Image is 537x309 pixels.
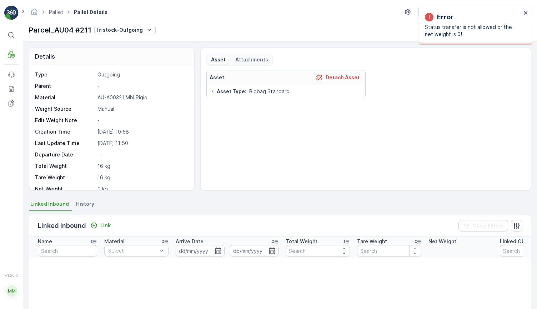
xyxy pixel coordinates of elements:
p: Last Update Time [35,140,95,147]
p: Parcel_AU04 #211 [29,25,91,35]
span: Asset Type : [217,88,246,95]
p: Tare Weight [35,174,95,181]
p: Link [100,222,111,229]
button: close [523,10,528,17]
p: AU-A0032 I Mbl Rigid [97,94,187,101]
div: MM [6,285,17,297]
button: Terracycle-AU04 - Sendable(+10:00) [418,6,531,19]
button: MM [4,279,19,303]
p: - [97,83,187,90]
p: - [97,117,187,124]
button: In stock-Outgoing [94,26,156,34]
input: Search [38,245,97,256]
p: 0 kg [97,185,187,193]
img: terracycle_logo.png [418,8,429,16]
p: -- [97,151,187,158]
p: Total Weight [35,163,95,170]
p: Parent [35,83,95,90]
p: Arrive Date [176,238,204,245]
p: Error [437,12,453,22]
p: Outgoing [97,71,187,78]
button: Clear Filters [458,220,508,231]
p: - [226,246,229,255]
p: Weight Source [35,105,95,113]
p: Clear Filters [473,222,504,229]
button: Detach Asset [313,73,362,82]
p: Total Weight [286,238,317,245]
p: 16 kg [97,174,187,181]
input: Search [357,245,421,256]
p: Manual [97,105,187,113]
p: Departure Date [35,151,95,158]
a: Pallet [49,9,63,15]
p: Linked Inbound [38,221,86,231]
span: Pallet Details [72,9,109,16]
p: Asset [211,56,226,63]
p: [DATE] 11:50 [97,140,187,147]
p: Select [108,247,157,254]
input: Search [286,245,350,256]
p: Type [35,71,95,78]
p: 16 kg [97,163,187,170]
p: Linked Object [500,238,535,245]
p: Net Weight [428,238,456,245]
input: dd/mm/yyyy [230,245,279,256]
p: Attachments [234,56,268,63]
span: Linked Inbound [30,200,69,208]
span: Bigbag Standard [249,88,290,95]
p: Tare Weight [357,238,387,245]
p: Creation Time [35,128,95,135]
img: logo [4,6,19,20]
a: Homepage [30,11,38,17]
p: In stock-Outgoing [97,26,143,34]
span: History [76,200,94,208]
p: Details [35,52,55,61]
p: Name [38,238,52,245]
p: Asset [210,74,224,81]
p: Material [104,238,125,245]
p: [DATE] 10:58 [97,128,187,135]
span: v 1.50.3 [4,273,19,278]
p: Edit Weight Note [35,117,95,124]
p: Detach Asset [326,74,360,81]
input: dd/mm/yyyy [176,245,225,256]
p: Material [35,94,95,101]
p: Status transfer is not allowed or the net weight is 0! [425,24,521,38]
button: Link [87,221,114,230]
p: Net Weight [35,185,95,193]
